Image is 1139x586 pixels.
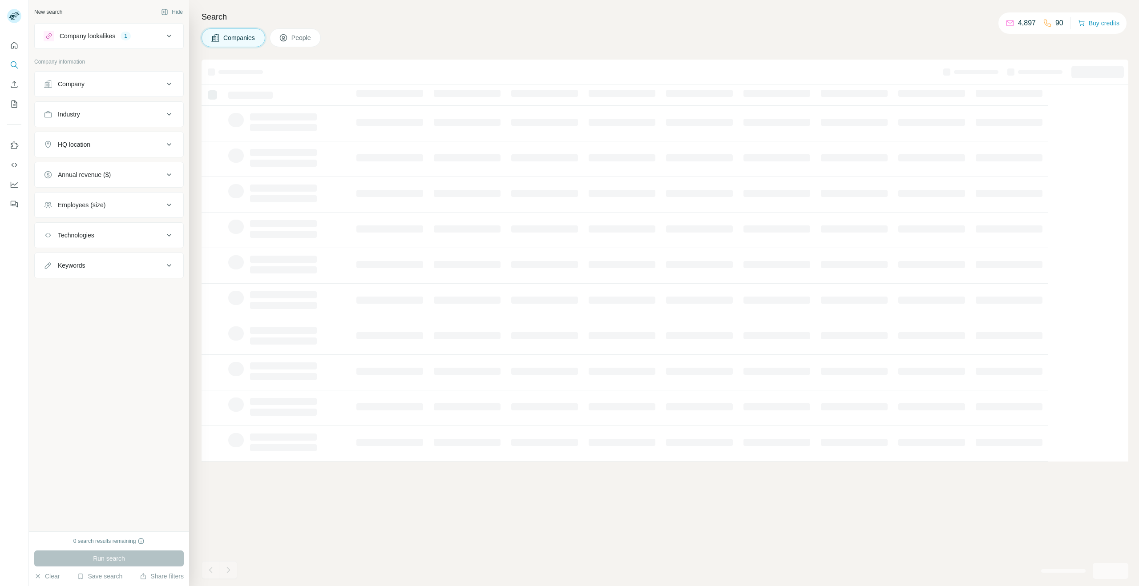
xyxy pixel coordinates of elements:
[60,32,115,40] div: Company lookalikes
[140,572,184,581] button: Share filters
[58,140,90,149] div: HQ location
[35,255,183,276] button: Keywords
[58,231,94,240] div: Technologies
[1078,17,1119,29] button: Buy credits
[35,104,183,125] button: Industry
[7,76,21,92] button: Enrich CSV
[35,73,183,95] button: Company
[34,572,60,581] button: Clear
[7,137,21,153] button: Use Surfe on LinkedIn
[77,572,122,581] button: Save search
[7,96,21,112] button: My lists
[35,164,183,185] button: Annual revenue ($)
[35,194,183,216] button: Employees (size)
[291,33,312,42] span: People
[58,80,85,88] div: Company
[7,157,21,173] button: Use Surfe API
[35,225,183,246] button: Technologies
[73,537,145,545] div: 0 search results remaining
[34,58,184,66] p: Company information
[1055,18,1063,28] p: 90
[58,170,111,179] div: Annual revenue ($)
[7,196,21,212] button: Feedback
[7,57,21,73] button: Search
[202,11,1128,23] h4: Search
[1018,18,1036,28] p: 4,897
[58,201,105,209] div: Employees (size)
[121,32,131,40] div: 1
[7,37,21,53] button: Quick start
[35,134,183,155] button: HQ location
[58,261,85,270] div: Keywords
[155,5,189,19] button: Hide
[223,33,256,42] span: Companies
[34,8,62,16] div: New search
[58,110,80,119] div: Industry
[35,25,183,47] button: Company lookalikes1
[7,177,21,193] button: Dashboard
